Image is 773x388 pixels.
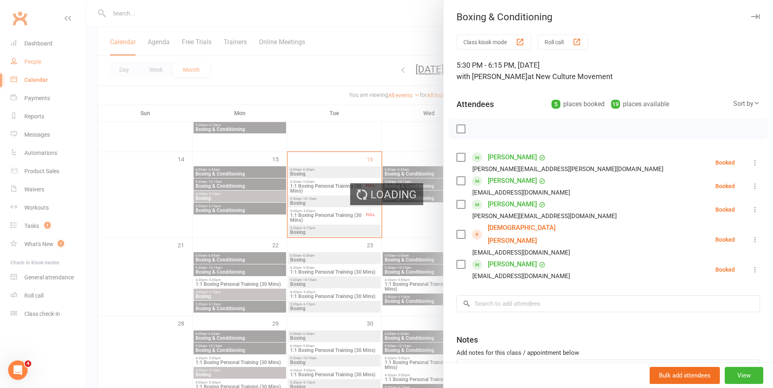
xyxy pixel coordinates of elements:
span: 4 [25,360,31,367]
button: Bulk add attendees [650,367,720,384]
div: places booked [551,99,605,110]
iframe: Intercom live chat [8,360,28,380]
div: [EMAIL_ADDRESS][DOMAIN_NAME] [472,271,570,281]
a: [PERSON_NAME] [488,174,537,187]
div: [PERSON_NAME][EMAIL_ADDRESS][PERSON_NAME][DOMAIN_NAME] [472,164,663,174]
div: Notes [456,334,478,345]
div: Booked [715,207,735,212]
input: Search to add attendees [456,295,760,312]
button: View [725,367,763,384]
div: Add notes for this class / appointment below [456,348,760,358]
a: [DEMOGRAPHIC_DATA][PERSON_NAME] [488,221,581,247]
a: [PERSON_NAME] [488,151,537,164]
div: Attendees [456,99,494,110]
div: Sort by [733,99,760,109]
div: Booked [715,237,735,242]
button: Class kiosk mode [456,34,531,49]
div: [EMAIL_ADDRESS][DOMAIN_NAME] [472,187,570,198]
div: [PERSON_NAME][EMAIL_ADDRESS][DOMAIN_NAME] [472,211,617,221]
span: with [PERSON_NAME] [456,72,528,81]
div: 19 [611,100,620,109]
div: 5 [551,100,560,109]
div: [EMAIL_ADDRESS][DOMAIN_NAME] [472,247,570,258]
div: 5:30 PM - 6:15 PM, [DATE] [456,60,760,82]
div: places available [611,99,669,110]
div: Boxing & Conditioning [444,11,773,23]
button: Roll call [538,34,588,49]
a: [PERSON_NAME] [488,258,537,271]
div: Booked [715,160,735,165]
div: Booked [715,267,735,272]
a: [PERSON_NAME] [488,198,537,211]
span: at New Culture Movement [528,72,613,81]
div: Booked [715,183,735,189]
